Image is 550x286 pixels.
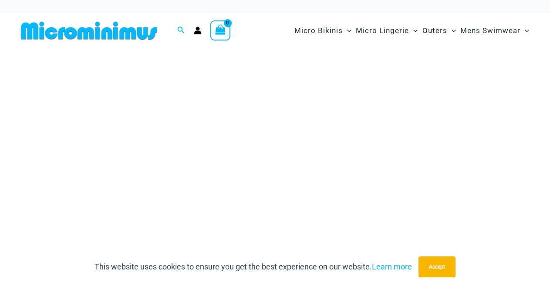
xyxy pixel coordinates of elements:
[17,21,161,40] img: MM SHOP LOGO FLAT
[356,20,409,42] span: Micro Lingerie
[194,27,202,34] a: Account icon link
[422,20,447,42] span: Outers
[520,20,529,42] span: Menu Toggle
[177,25,185,36] a: Search icon link
[291,16,533,45] nav: Site Navigation
[420,17,458,44] a: OutersMenu ToggleMenu Toggle
[343,20,351,42] span: Menu Toggle
[210,20,230,40] a: View Shopping Cart, empty
[372,262,412,271] a: Learn more
[447,20,456,42] span: Menu Toggle
[292,17,354,44] a: Micro BikinisMenu ToggleMenu Toggle
[94,260,412,273] p: This website uses cookies to ensure you get the best experience on our website.
[460,20,520,42] span: Mens Swimwear
[409,20,418,42] span: Menu Toggle
[418,256,456,277] button: Accept
[354,17,420,44] a: Micro LingerieMenu ToggleMenu Toggle
[458,17,531,44] a: Mens SwimwearMenu ToggleMenu Toggle
[294,20,343,42] span: Micro Bikinis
